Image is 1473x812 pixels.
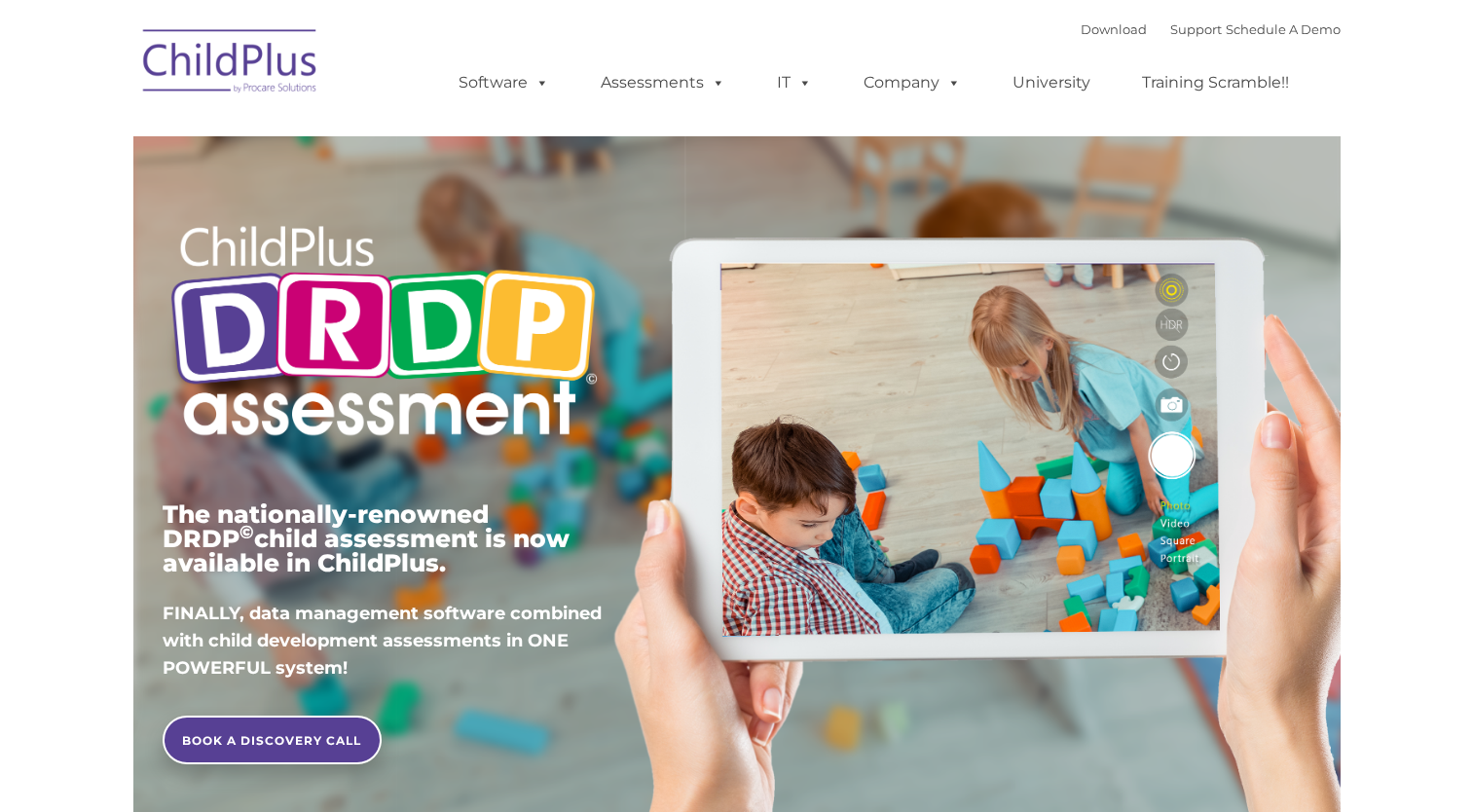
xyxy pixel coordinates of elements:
a: University [993,63,1110,102]
a: Company [844,63,980,102]
a: Schedule A Demo [1226,21,1341,37]
a: Assessments [581,63,745,102]
a: Software [439,63,569,102]
a: Download [1081,21,1147,37]
a: IT [757,63,831,102]
span: The nationally-renowned DRDP child assessment is now available in ChildPlus. [163,499,570,577]
a: BOOK A DISCOVERY CALL [163,716,382,764]
a: Training Scramble!! [1123,63,1308,102]
img: ChildPlus by Procare Solutions [133,16,328,113]
sup: © [239,521,254,543]
font: | [1081,21,1341,37]
img: Copyright - DRDP Logo Light [163,200,605,468]
span: FINALLY, data management software combined with child development assessments in ONE POWERFUL sys... [163,603,602,679]
a: Support [1170,21,1222,37]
